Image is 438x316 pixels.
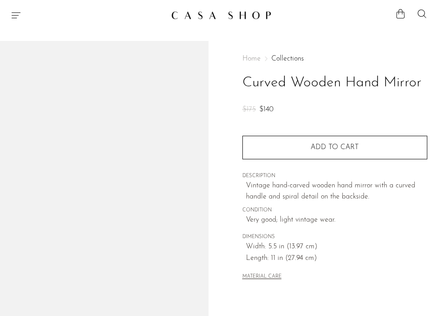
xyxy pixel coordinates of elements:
[246,241,427,253] span: Width: 5.5 in (13.97 cm)
[242,136,427,159] button: Add to cart
[259,106,274,113] span: $140
[242,55,261,62] span: Home
[242,172,427,180] span: DESCRIPTION
[246,180,427,203] p: Vintage hand-carved wooden hand mirror with a curved handle and spiral detail on the backside.
[242,274,282,280] button: MATERIAL CARE
[242,233,427,241] span: DIMENSIONS
[246,253,427,264] span: Length: 11 in (27.94 cm)
[242,207,427,215] span: CONDITION
[11,10,21,20] button: Menu
[242,72,427,94] h1: Curved Wooden Hand Mirror
[271,55,304,62] a: Collections
[246,215,427,226] span: Very good; light vintage wear.
[311,144,359,151] span: Add to cart
[242,55,427,62] nav: Breadcrumbs
[242,106,256,113] span: $175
